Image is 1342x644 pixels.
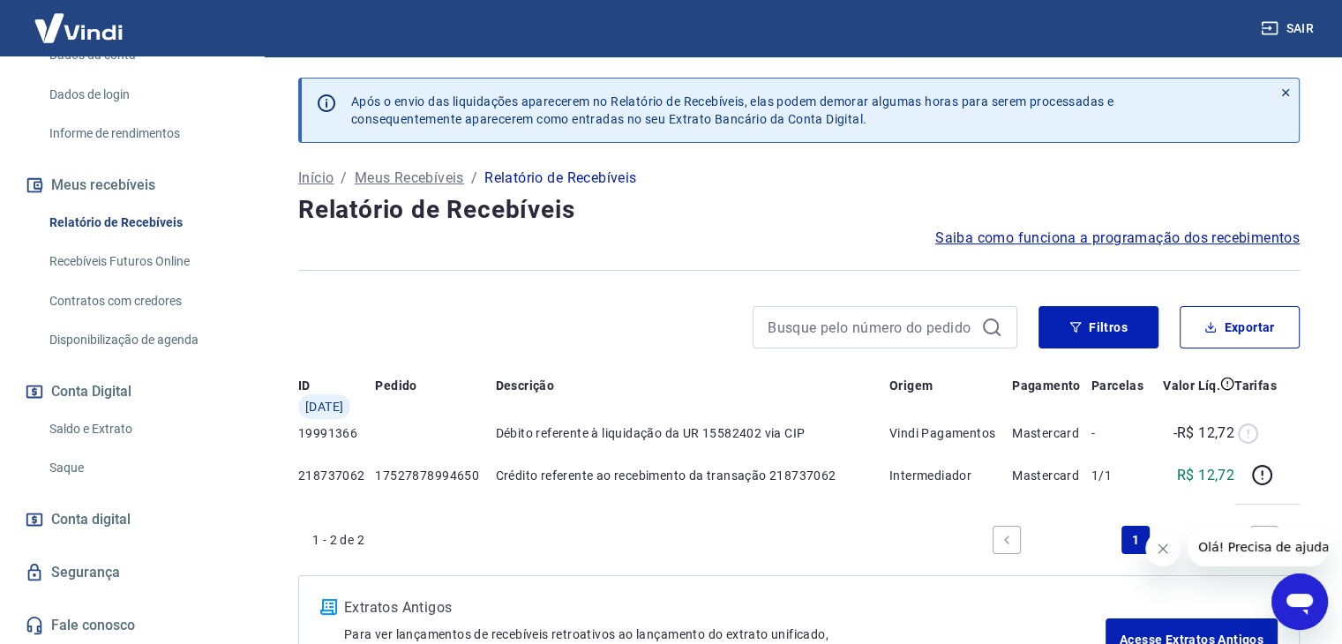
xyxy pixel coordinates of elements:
[51,507,131,532] span: Conta digital
[889,377,933,394] p: Origem
[1180,306,1300,348] button: Exportar
[375,467,495,484] p: 17527878994650
[21,500,243,539] a: Conta digital
[42,205,243,241] a: Relatório de Recebíveis
[986,519,1286,561] ul: Pagination
[1188,528,1328,566] iframe: Mensagem da empresa
[298,467,375,484] p: 218737062
[42,411,243,447] a: Saldo e Extrato
[312,531,364,549] p: 1 - 2 de 2
[889,424,1012,442] p: Vindi Pagamentos
[484,168,636,189] p: Relatório de Recebíveis
[1012,377,1081,394] p: Pagamento
[341,168,347,189] p: /
[495,424,888,442] p: Débito referente à liquidação da UR 15582402 via CIP
[298,424,375,442] p: 19991366
[21,553,243,592] a: Segurança
[1163,377,1220,394] p: Valor Líq.
[42,243,243,280] a: Recebíveis Futuros Online
[1038,306,1158,348] button: Filtros
[1257,12,1321,45] button: Sair
[344,597,1106,618] p: Extratos Antigos
[1091,424,1151,442] p: -
[935,228,1300,249] a: Saiba como funciona a programação dos recebimentos
[495,467,888,484] p: Crédito referente ao recebimento da transação 218737062
[298,192,1300,228] h4: Relatório de Recebíveis
[21,372,243,411] button: Conta Digital
[1121,526,1150,554] a: Page 1 is your current page
[320,599,337,615] img: ícone
[305,398,343,416] span: [DATE]
[42,116,243,152] a: Informe de rendimentos
[993,526,1021,554] a: Previous page
[1271,573,1328,630] iframe: Botão para abrir a janela de mensagens
[768,314,974,341] input: Busque pelo número do pedido
[21,166,243,205] button: Meus recebíveis
[1012,467,1091,484] p: Mastercard
[42,77,243,113] a: Dados de login
[375,377,416,394] p: Pedido
[42,322,243,358] a: Disponibilização de agenda
[1173,423,1234,444] p: -R$ 12,72
[1012,424,1091,442] p: Mastercard
[298,168,334,189] a: Início
[1091,377,1143,394] p: Parcelas
[1250,526,1278,554] a: Next page
[1177,465,1234,486] p: R$ 12,72
[42,283,243,319] a: Contratos com credores
[471,168,477,189] p: /
[495,377,554,394] p: Descrição
[889,467,1012,484] p: Intermediador
[1091,467,1151,484] p: 1/1
[1234,377,1277,394] p: Tarifas
[21,1,136,55] img: Vindi
[11,12,148,26] span: Olá! Precisa de ajuda?
[298,377,311,394] p: ID
[351,93,1113,128] p: Após o envio das liquidações aparecerem no Relatório de Recebíveis, elas podem demorar algumas ho...
[42,450,243,486] a: Saque
[1145,531,1181,566] iframe: Fechar mensagem
[355,168,464,189] a: Meus Recebíveis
